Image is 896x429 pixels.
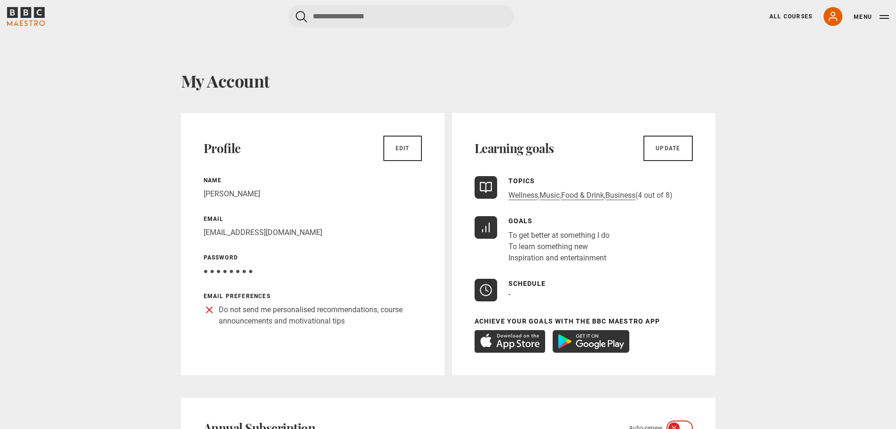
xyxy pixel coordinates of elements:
[204,141,241,156] h2: Profile
[204,253,422,262] p: Password
[508,290,510,299] span: -
[508,241,610,252] li: To learn something new
[7,7,45,26] svg: BBC Maestro
[204,292,422,300] p: Email preferences
[508,230,610,241] li: To get better at something I do
[508,190,673,201] p: , , , (4 out of 8)
[204,215,422,223] p: Email
[539,191,560,200] a: Music
[204,267,253,275] span: ● ● ● ● ● ● ● ●
[508,176,673,186] p: Topics
[643,136,692,161] a: Update
[508,279,546,289] p: Schedule
[508,252,610,264] li: Inspiration and entertainment
[204,188,422,200] p: [PERSON_NAME]
[508,191,538,200] a: Wellness
[383,136,422,161] a: Edit
[475,141,554,156] h2: Learning goals
[561,191,604,200] a: Food & Drink
[296,11,307,23] button: Submit the search query
[605,191,635,200] a: Business
[475,316,693,326] p: Achieve your goals with the BBC Maestro App
[288,5,514,28] input: Search
[769,12,812,21] a: All Courses
[854,12,889,22] button: Toggle navigation
[204,176,422,185] p: Name
[219,304,422,327] p: Do not send me personalised recommendations, course announcements and motivational tips
[181,71,715,90] h1: My Account
[204,227,422,238] p: [EMAIL_ADDRESS][DOMAIN_NAME]
[508,216,610,226] p: Goals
